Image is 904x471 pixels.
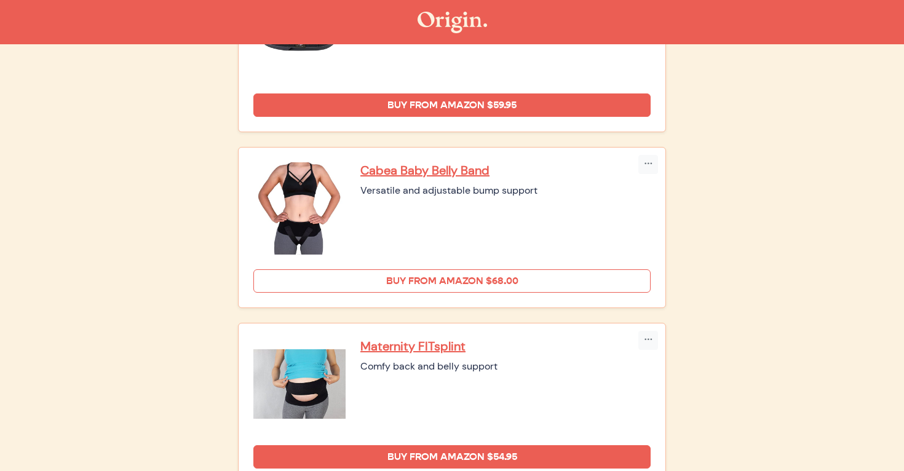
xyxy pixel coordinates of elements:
a: Maternity FITsplint [360,338,651,354]
a: Cabea Baby Belly Band [360,162,651,178]
a: Buy from Amazon $54.95 [253,445,651,469]
div: Comfy back and belly support [360,359,651,374]
img: The Origin Shop [418,12,487,33]
a: Buy from Amazon $68.00 [253,269,651,293]
img: Cabea Baby Belly Band [253,162,346,255]
img: Maternity FITsplint [253,338,346,430]
div: Versatile and adjustable bump support [360,183,651,198]
a: Buy from Amazon $59.95 [253,93,651,117]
